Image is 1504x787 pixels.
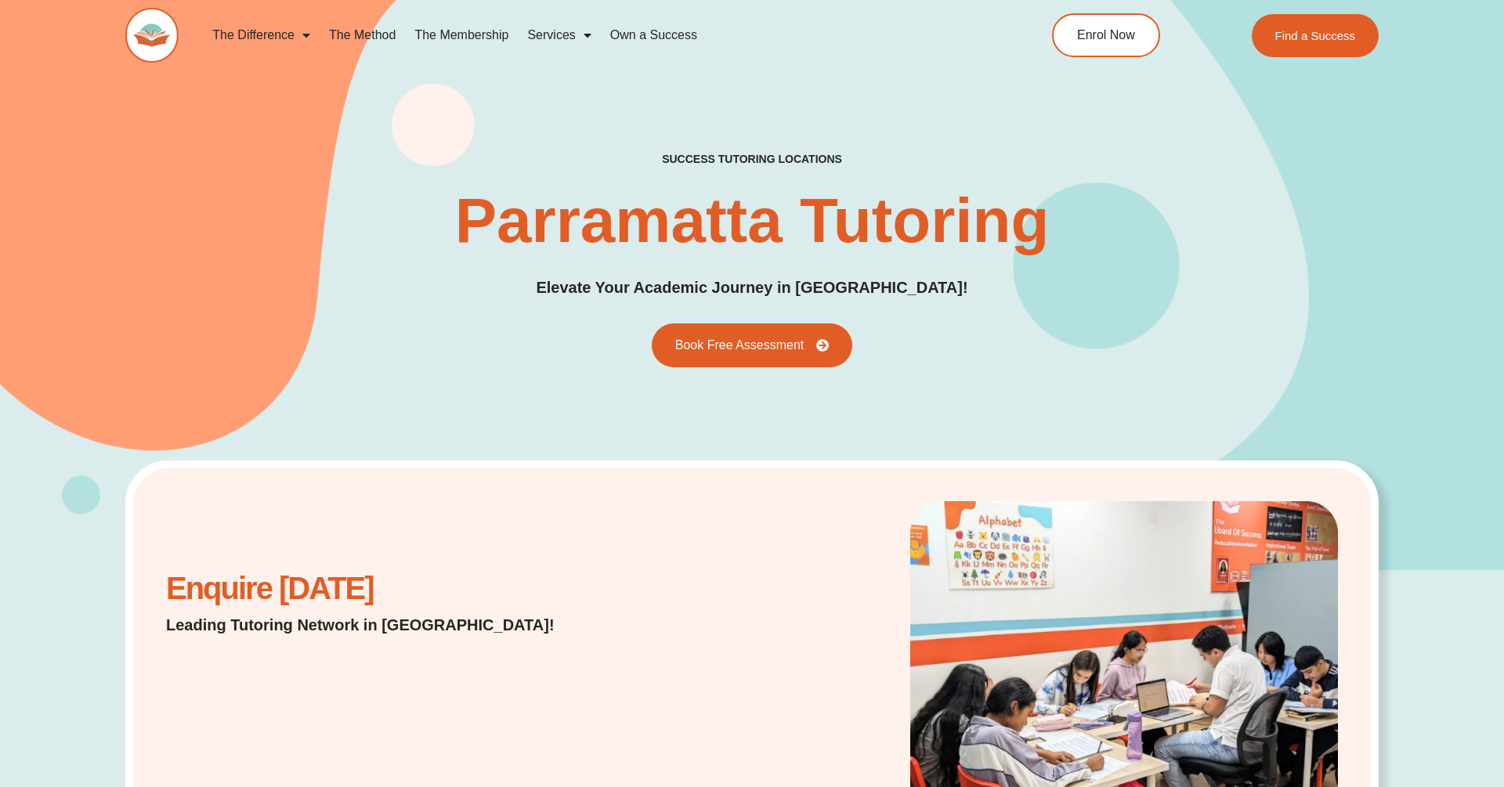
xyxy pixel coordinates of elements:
[1077,29,1135,42] span: Enrol Now
[203,17,980,53] nav: Menu
[1251,14,1379,57] a: Find a Success
[1052,13,1160,57] a: Enrol Now
[166,579,595,598] h2: Enquire [DATE]
[601,17,707,53] a: Own a Success
[405,17,518,53] a: The Membership
[1274,30,1355,42] span: Find a Success
[320,17,405,53] a: The Method
[455,190,1050,252] h1: Parramatta Tutoring
[166,614,595,636] p: Leading Tutoring Network in [GEOGRAPHIC_DATA]!
[652,323,853,367] a: Book Free Assessment
[203,17,320,53] a: The Difference
[536,276,967,300] p: Elevate Your Academic Journey in [GEOGRAPHIC_DATA]!
[675,339,804,352] span: Book Free Assessment
[166,652,530,769] iframe: Website Lead Form
[518,17,600,53] a: Services
[662,152,842,166] h2: success tutoring locations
